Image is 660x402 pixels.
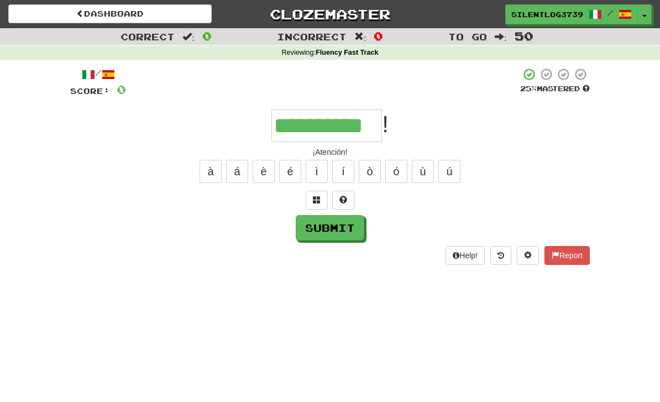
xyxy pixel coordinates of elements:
[306,191,328,210] button: Switch sentence to multiple choice alt+p
[412,160,434,183] button: ù
[296,215,364,241] button: Submit
[544,246,590,265] button: Report
[332,191,354,210] button: Single letter hint - you only get 1 per sentence and score half the points! alt+h
[505,4,638,24] a: SilentLog3739 /
[520,84,590,94] div: Mastered
[253,160,275,183] button: è
[385,160,407,183] button: ó
[200,160,222,183] button: à
[332,160,354,183] button: í
[438,160,460,183] button: ú
[226,160,248,183] button: á
[202,29,212,43] span: 0
[70,147,590,158] div: ¡Atención!
[279,160,301,183] button: é
[448,31,487,42] span: To go
[182,32,195,41] span: :
[354,32,366,41] span: :
[446,246,485,265] button: Help!
[374,29,383,43] span: 0
[359,160,381,183] button: ò
[607,9,613,17] span: /
[306,160,328,183] button: ì
[117,82,126,96] span: 0
[316,49,378,56] strong: Fluency Fast Track
[277,31,347,42] span: Incorrect
[70,86,110,96] span: Score:
[121,31,175,42] span: Correct
[515,29,533,43] span: 50
[228,4,432,24] a: Clozemaster
[520,84,537,93] span: 25 %
[70,67,126,81] div: /
[8,4,212,23] a: Dashboard
[382,111,389,137] span: !
[511,9,583,19] span: SilentLog3739
[490,246,511,265] button: Round history (alt+y)
[495,32,507,41] span: :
